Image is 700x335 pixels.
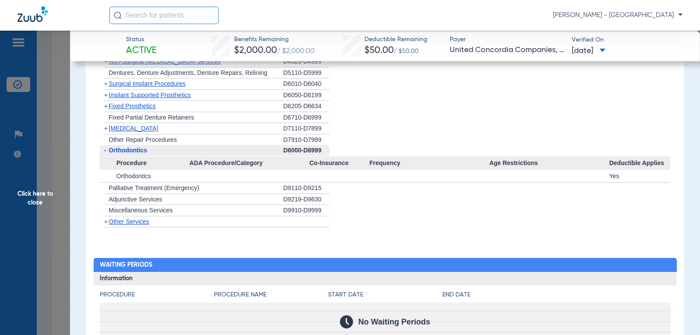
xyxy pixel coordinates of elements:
[104,58,108,65] span: +
[489,156,609,170] span: Age Restrictions
[109,58,220,65] span: Non-Surgical [MEDICAL_DATA] Services
[283,194,329,205] div: D9219-D9630
[114,11,122,19] img: Search Icon
[309,156,369,170] span: Co-Insurance
[572,35,686,45] span: Verified On
[126,45,157,57] span: Active
[109,207,173,214] span: Miscellaneous Services
[283,123,329,134] div: D7110-D7899
[109,114,194,121] span: Fixed Partial Denture Retainers
[364,35,427,44] span: Deductible Remaining
[277,48,315,55] span: / $2,000.00
[100,290,214,300] h4: Procedure
[328,290,442,300] h4: Start Date
[283,205,329,216] div: D9910-D9999
[109,69,268,76] span: Dentures, Denture Adjustments, Denture Repairs, Relining
[189,156,309,170] span: ADA Procedure/Category
[442,290,671,303] app-breakdown-title: End Date
[572,46,605,56] span: [DATE]
[283,183,329,194] div: D9110-D9215
[104,80,108,87] span: +
[283,112,329,123] div: D6710-D6999
[109,147,147,154] span: Orthodontics
[109,80,186,87] span: Surgical Implant Procedures
[283,134,329,145] div: D7910-D7999
[442,290,671,300] h4: End Date
[100,290,214,303] app-breakdown-title: Procedure
[104,147,106,154] span: -
[609,156,670,170] span: Deductible Applies
[214,290,328,303] app-breakdown-title: Procedure Name
[328,290,442,303] app-breakdown-title: Start Date
[116,173,151,180] span: Orthodontics
[109,136,177,143] span: Other Repair Procedures
[450,45,564,56] span: United Concordia Companies, Inc.
[104,102,108,109] span: +
[553,11,682,20] span: [PERSON_NAME] - [GEOGRAPHIC_DATA]
[126,35,157,44] span: Status
[17,7,48,22] img: Zuub Logo
[358,317,430,326] span: No Waiting Periods
[283,145,329,156] div: D8000-D8999
[283,101,329,112] div: D6205-D6634
[394,48,419,54] span: / $50.00
[104,125,108,132] span: +
[94,272,677,286] h3: Information
[109,196,162,203] span: Adjunctive Services
[109,102,156,109] span: Fixed Prosthetics
[364,46,394,55] span: $50.00
[109,184,199,191] span: Palliative Treatment (Emergency)
[109,7,219,24] input: Search for patients
[609,170,670,182] div: Yes
[283,78,329,90] div: D6010-D6040
[109,92,191,99] span: Implant Supported Prosthetics
[94,258,677,272] h2: Waiting Periods
[104,218,108,225] span: +
[234,35,315,44] span: Benefits Remaining
[283,90,329,101] div: D6050-D6199
[214,290,328,300] h4: Procedure Name
[109,218,150,225] span: Other Services
[369,156,489,170] span: Frequency
[450,35,564,44] span: Payer
[283,67,329,79] div: D5110-D5999
[100,156,190,170] span: Procedure
[104,92,108,99] span: +
[340,315,353,328] img: Calendar
[109,125,158,132] span: [MEDICAL_DATA]
[283,56,329,67] div: D4320-D4999
[234,46,277,55] span: $2,000.00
